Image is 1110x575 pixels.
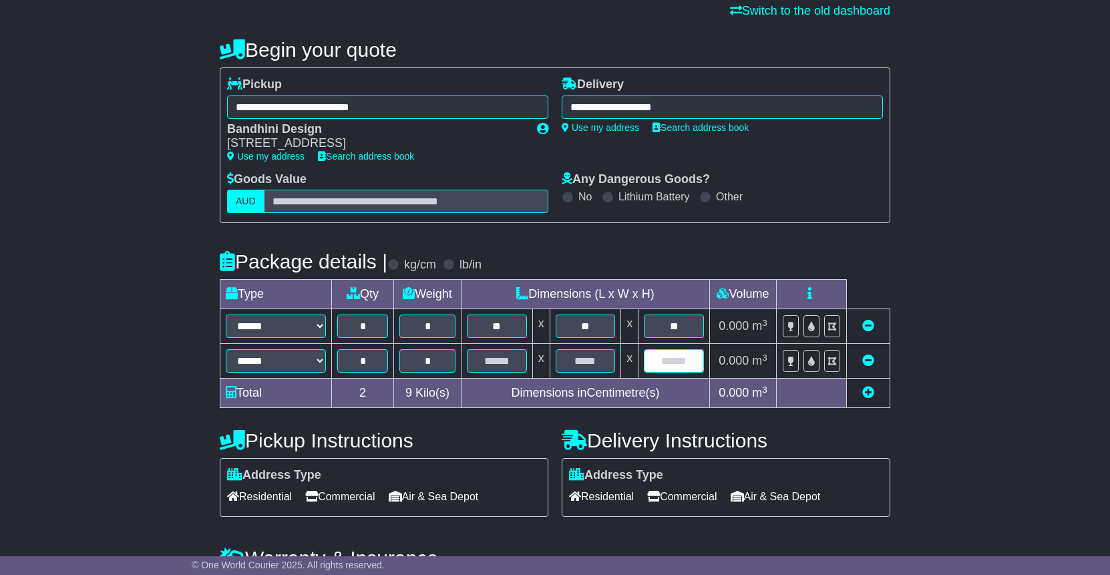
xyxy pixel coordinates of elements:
td: Volume [709,280,776,309]
span: m [752,386,767,399]
td: x [532,344,550,379]
label: kg/cm [404,258,436,272]
span: m [752,354,767,367]
td: 2 [332,379,394,408]
label: Address Type [227,468,321,483]
td: Type [220,280,332,309]
td: x [532,309,550,344]
label: Address Type [569,468,663,483]
a: Search address book [653,122,749,133]
label: Goods Value [227,172,307,187]
label: Any Dangerous Goods? [562,172,710,187]
span: 0.000 [719,319,749,333]
a: Switch to the old dashboard [730,4,890,17]
h4: Begin your quote [220,39,890,61]
span: 0.000 [719,386,749,399]
span: m [752,319,767,333]
h4: Pickup Instructions [220,429,548,451]
a: Use my address [562,122,639,133]
td: Dimensions in Centimetre(s) [461,379,709,408]
label: Pickup [227,77,282,92]
label: No [578,190,592,203]
a: Use my address [227,151,305,162]
td: Kilo(s) [394,379,461,408]
span: © One World Courier 2025. All rights reserved. [192,560,385,570]
sup: 3 [762,353,767,363]
h4: Warranty & Insurance [220,547,890,569]
label: Lithium Battery [618,190,690,203]
label: Other [716,190,743,203]
td: x [621,309,638,344]
span: Commercial [647,486,717,507]
span: 0.000 [719,354,749,367]
a: Remove this item [862,354,874,367]
td: Weight [394,280,461,309]
td: Qty [332,280,394,309]
span: Air & Sea Depot [389,486,479,507]
sup: 3 [762,385,767,395]
span: 9 [405,386,412,399]
span: Air & Sea Depot [731,486,821,507]
label: lb/in [459,258,482,272]
div: Bandhini Design [227,122,524,137]
td: Total [220,379,332,408]
div: [STREET_ADDRESS] [227,136,524,151]
span: Residential [569,486,634,507]
h4: Delivery Instructions [562,429,890,451]
label: AUD [227,190,264,213]
a: Search address book [318,151,414,162]
sup: 3 [762,318,767,328]
span: Residential [227,486,292,507]
label: Delivery [562,77,624,92]
span: Commercial [305,486,375,507]
a: Remove this item [862,319,874,333]
td: Dimensions (L x W x H) [461,280,709,309]
td: x [621,344,638,379]
a: Add new item [862,386,874,399]
h4: Package details | [220,250,387,272]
